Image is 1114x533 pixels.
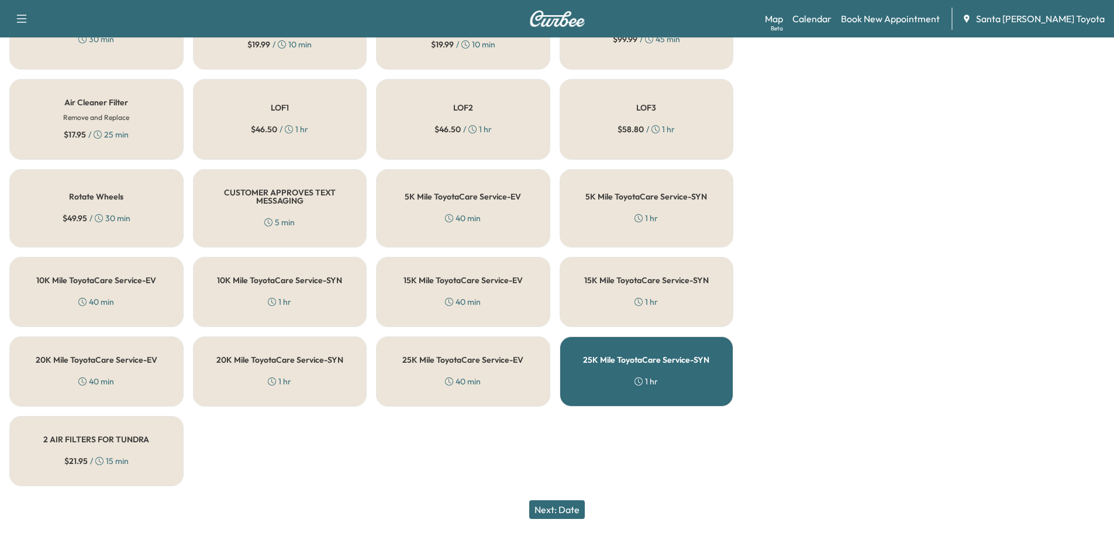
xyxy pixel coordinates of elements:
[431,39,454,50] span: $ 19.99
[618,123,675,135] div: / 1 hr
[268,376,291,387] div: 1 hr
[264,216,295,228] div: 5 min
[69,192,123,201] h5: Rotate Wheels
[63,112,129,123] h6: Remove and Replace
[431,39,495,50] div: / 10 min
[771,24,783,33] div: Beta
[63,212,87,224] span: $ 49.95
[434,123,461,135] span: $ 46.50
[634,212,658,224] div: 1 hr
[247,39,270,50] span: $ 19.99
[445,376,481,387] div: 40 min
[216,356,343,364] h5: 20K Mile ToyotaCare Service-SYN
[268,296,291,308] div: 1 hr
[583,356,709,364] h5: 25K Mile ToyotaCare Service-SYN
[634,376,658,387] div: 1 hr
[613,33,680,45] div: / 45 min
[251,123,277,135] span: $ 46.50
[212,188,348,205] h5: CUSTOMER APPROVES TEXT MESSAGING
[78,376,114,387] div: 40 min
[64,455,129,467] div: / 15 min
[529,500,585,519] button: Next: Date
[43,435,149,443] h5: 2 AIR FILTERS FOR TUNDRA
[64,455,88,467] span: $ 21.95
[251,123,308,135] div: / 1 hr
[976,12,1105,26] span: Santa [PERSON_NAME] Toyota
[405,192,521,201] h5: 5K Mile ToyotaCare Service-EV
[765,12,783,26] a: MapBeta
[585,192,707,201] h5: 5K Mile ToyotaCare Service-SYN
[78,296,114,308] div: 40 min
[453,104,473,112] h5: LOF2
[841,12,940,26] a: Book New Appointment
[584,276,709,284] h5: 15K Mile ToyotaCare Service-SYN
[217,276,342,284] h5: 10K Mile ToyotaCare Service-SYN
[36,276,156,284] h5: 10K Mile ToyotaCare Service-EV
[64,129,129,140] div: / 25 min
[792,12,832,26] a: Calendar
[445,212,481,224] div: 40 min
[618,123,644,135] span: $ 58.80
[402,356,523,364] h5: 25K Mile ToyotaCare Service-EV
[64,98,128,106] h5: Air Cleaner Filter
[634,296,658,308] div: 1 hr
[64,129,86,140] span: $ 17.95
[271,104,289,112] h5: LOF1
[403,276,523,284] h5: 15K Mile ToyotaCare Service-EV
[63,212,130,224] div: / 30 min
[434,123,492,135] div: / 1 hr
[529,11,585,27] img: Curbee Logo
[78,33,114,45] div: 30 min
[636,104,656,112] h5: LOF3
[247,39,312,50] div: / 10 min
[613,33,637,45] span: $ 99.99
[445,296,481,308] div: 40 min
[36,356,157,364] h5: 20K Mile ToyotaCare Service-EV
